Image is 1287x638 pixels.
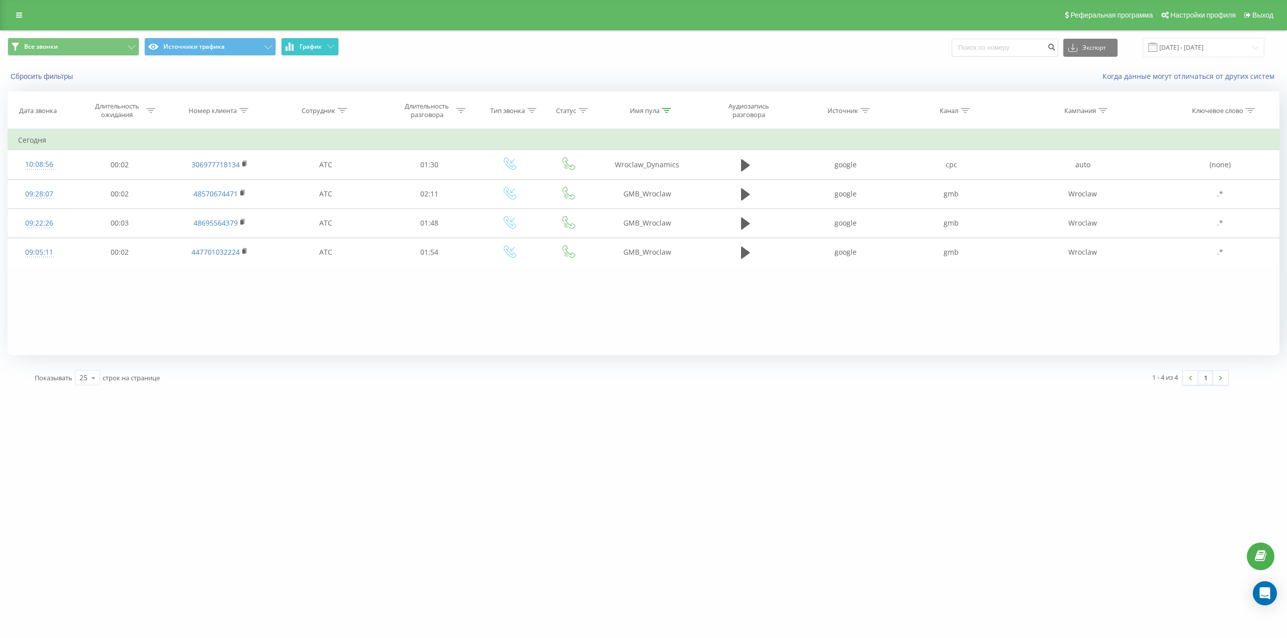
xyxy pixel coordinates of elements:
button: Источники трафика [144,38,276,56]
div: Имя пула [630,107,660,115]
td: 00:02 [70,150,168,179]
span: Настройки профиля [1170,11,1236,19]
td: 02:11 [381,179,479,208]
span: Выход [1252,11,1273,19]
div: Источник [828,107,858,115]
a: 1 [1198,371,1213,385]
div: 10:08:56 [18,155,60,174]
td: Сегодня [8,130,1279,150]
a: Когда данные могут отличаться от других систем [1102,71,1279,81]
td: Wroclaw [1004,179,1161,208]
td: 00:03 [70,208,168,238]
div: 09:22:26 [18,214,60,233]
td: АТС [270,208,381,238]
td: Wroclaw [1004,238,1161,267]
div: 09:05:11 [18,243,60,262]
div: Тип звонка [490,107,525,115]
td: Wroclaw [1004,208,1161,238]
a: 48570674471 [194,189,238,198]
td: АТС [270,238,381,267]
a: 447701032224 [192,247,240,257]
td: gmb [898,179,1004,208]
td: GMB_Wroclaw [596,179,698,208]
input: Поиск по номеру [952,39,1058,57]
td: cpc [898,150,1004,179]
button: Все звонки [8,38,139,56]
div: Open Intercom Messenger [1253,581,1277,605]
td: (none) [1161,150,1279,179]
span: Реферальная программа [1070,11,1153,19]
div: Кампания [1064,107,1096,115]
div: 25 [79,373,87,383]
td: АТС [270,150,381,179]
div: Ключевое слово [1192,107,1243,115]
td: google [792,179,898,208]
button: Экспорт [1063,39,1118,57]
td: 00:02 [70,179,168,208]
span: Показывать [35,373,72,382]
td: АТС [270,179,381,208]
div: Длительность ожидания [90,102,144,119]
button: График [281,38,339,56]
td: google [792,238,898,267]
div: Номер клиента [189,107,237,115]
span: строк на странице [103,373,160,382]
div: Статус [556,107,576,115]
td: 01:48 [381,208,479,238]
td: auto [1004,150,1161,179]
td: google [792,150,898,179]
td: 01:54 [381,238,479,267]
td: gmb [898,208,1004,238]
div: Аудиозапись разговора [716,102,781,119]
div: 09:28:07 [18,184,60,204]
div: Длительность разговора [400,102,454,119]
span: График [300,43,322,50]
div: Сотрудник [302,107,335,115]
div: Дата звонка [19,107,57,115]
td: 00:02 [70,238,168,267]
td: google [792,208,898,238]
td: GMB_Wroclaw [596,238,698,267]
td: 01:30 [381,150,479,179]
td: Wroclaw_Dynamics [596,150,698,179]
button: Сбросить фильтры [8,72,78,81]
div: Канал [940,107,958,115]
span: Все звонки [24,43,58,51]
div: 1 - 4 из 4 [1152,372,1178,382]
td: GMB_Wroclaw [596,208,698,238]
td: gmb [898,238,1004,267]
a: 48695564379 [194,218,238,228]
a: 306977718134 [192,160,240,169]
